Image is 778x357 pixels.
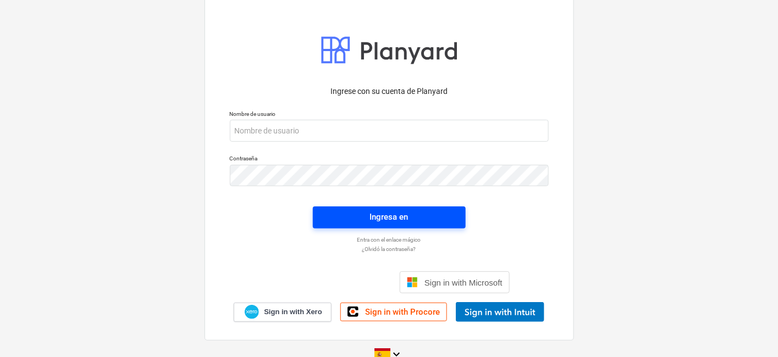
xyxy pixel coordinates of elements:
p: Ingrese con su cuenta de Planyard [230,86,549,97]
button: Ingresa en [313,207,466,228]
span: Sign in with Microsoft [424,278,503,287]
a: ¿Olvidó la contraseña? [224,246,554,253]
input: Nombre de usuario [230,120,549,142]
p: Contraseña [230,155,549,164]
a: Entra con el enlace mágico [224,236,554,243]
span: Sign in with Xero [264,307,322,317]
span: Sign in with Procore [365,307,440,317]
div: Ingresa en [370,210,409,224]
a: Sign in with Procore [340,303,447,321]
img: Xero logo [245,305,259,320]
iframe: Botón Iniciar sesión con Google [263,270,396,294]
a: Sign in with Xero [234,303,332,322]
img: Microsoft logo [407,277,418,288]
p: Nombre de usuario [230,110,549,120]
